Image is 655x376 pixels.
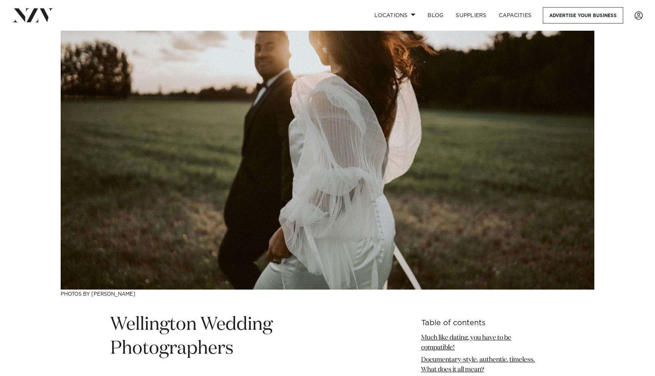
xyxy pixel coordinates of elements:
a: Photos by [PERSON_NAME] [61,292,135,297]
a: BLOG [422,7,450,23]
img: nzv-logo.png [12,8,53,22]
a: Capacities [493,7,538,23]
img: Wellington Wedding Photographers [61,31,594,290]
a: SUPPLIERS [450,7,492,23]
h1: Wellington Wedding Photographers [110,313,370,361]
a: Much like dating, you have to be compatible! [421,335,511,351]
a: Advertise your business [543,7,623,23]
a: Locations [368,7,422,23]
h6: Table of contents [421,319,545,327]
a: Documentary-style, authentic, timeless. What does it all mean? [421,357,535,373]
